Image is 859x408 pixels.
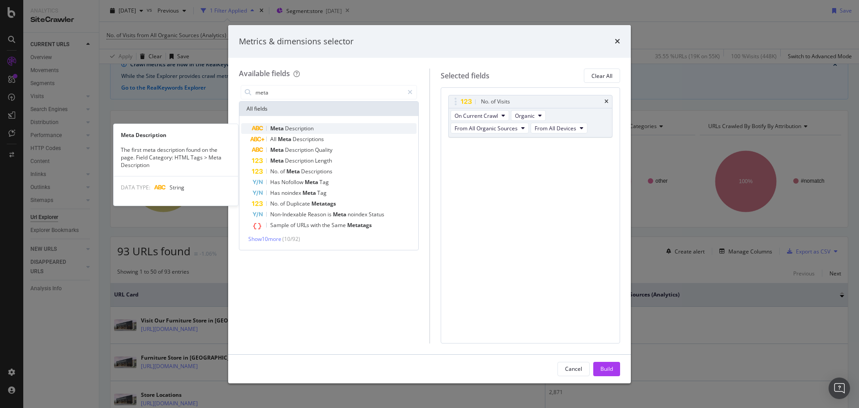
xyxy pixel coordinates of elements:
[348,210,369,218] span: noindex
[270,135,278,143] span: All
[239,102,418,116] div: All fields
[270,125,285,132] span: Meta
[270,146,285,154] span: Meta
[311,200,336,207] span: Metatags
[281,178,305,186] span: Nofollow
[280,167,286,175] span: of
[557,362,590,376] button: Cancel
[591,72,612,80] div: Clear All
[451,110,509,121] button: On Current Crawl
[315,157,332,164] span: Length
[455,112,498,120] span: On Current Crawl
[293,135,324,143] span: Descriptions
[270,210,308,218] span: Non-Indexable
[511,110,546,121] button: Organic
[280,200,286,207] span: of
[600,365,613,373] div: Build
[228,25,631,383] div: modal
[347,221,372,229] span: Metatags
[290,221,297,229] span: of
[114,131,238,139] div: Meta Description
[584,69,620,83] button: Clear All
[281,189,302,197] span: noindex
[604,99,608,104] div: times
[565,365,582,373] div: Cancel
[239,69,290,78] div: Available fields
[593,362,620,376] button: Build
[333,210,348,218] span: Meta
[239,36,353,47] div: Metrics & dimensions selector
[441,71,489,81] div: Selected fields
[270,157,285,164] span: Meta
[310,221,322,229] span: with
[282,235,300,243] span: ( 10 / 92 )
[270,189,281,197] span: Has
[535,125,576,132] span: From All Devices
[369,210,384,218] span: Status
[302,189,317,197] span: Meta
[319,178,329,186] span: Tag
[270,200,280,207] span: No.
[114,146,238,169] div: The first meta description found on the page. Field Category: HTML Tags > Meta Description
[285,146,315,154] span: Description
[327,210,333,218] span: is
[285,157,315,164] span: Description
[286,167,301,175] span: Meta
[615,36,620,47] div: times
[531,123,587,133] button: From All Devices
[515,112,535,120] span: Organic
[317,189,327,197] span: Tag
[455,125,518,132] span: From All Organic Sources
[322,221,332,229] span: the
[248,235,281,243] span: Show 10 more
[481,97,510,106] div: No. of Visits
[270,178,281,186] span: Has
[278,135,293,143] span: Meta
[297,221,310,229] span: URLs
[829,378,850,399] div: Open Intercom Messenger
[448,95,613,137] div: No. of VisitstimesOn Current CrawlOrganicFrom All Organic SourcesFrom All Devices
[285,125,314,132] span: Description
[255,86,404,99] input: Search by field name
[270,221,290,229] span: Sample
[301,167,332,175] span: Descriptions
[315,146,332,154] span: Quality
[308,210,327,218] span: Reason
[332,221,347,229] span: Same
[305,178,319,186] span: Meta
[286,200,311,207] span: Duplicate
[451,123,529,133] button: From All Organic Sources
[270,167,280,175] span: No.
